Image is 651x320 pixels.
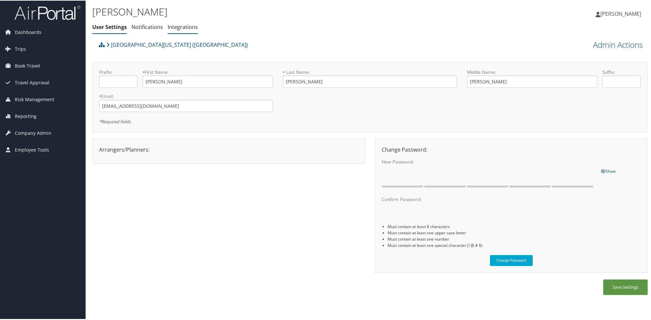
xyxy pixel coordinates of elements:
[92,23,127,30] a: User Settings
[490,254,533,265] button: Change Password
[283,68,457,75] label: Last Name:
[593,39,643,50] a: Admin Actions
[14,4,80,20] img: airportal-logo.png
[388,223,641,229] li: Must contain at least 8 characters
[388,242,641,248] li: Must contain at least one special character (! @ # $)
[382,195,596,202] label: Confirm Password:
[602,68,641,75] label: Suffix:
[15,91,54,107] span: Risk Management
[15,107,37,124] span: Reporting
[382,158,596,164] label: New Password:
[131,23,163,30] a: Notifications
[601,168,615,173] span: Show
[601,166,615,174] a: Show
[603,279,648,294] button: Save Settings
[168,23,198,30] a: Integrations
[388,229,641,235] li: Must contain at least one upper case letter
[143,68,273,75] label: First Name:
[15,40,26,57] span: Trips
[15,57,40,73] span: Book Travel
[15,74,49,90] span: Travel Approval
[15,124,51,141] span: Company Admin
[388,235,641,242] li: Must contain at least one number
[596,3,648,23] a: [PERSON_NAME]
[600,10,641,17] span: [PERSON_NAME]
[377,145,646,153] div: Change Password:
[94,145,363,153] div: Arrangers/Planners:
[99,92,273,99] label: Email:
[106,38,248,51] a: [GEOGRAPHIC_DATA][US_STATE] ([GEOGRAPHIC_DATA])
[467,68,597,75] label: Middle Name:
[15,141,49,158] span: Employee Tools
[92,4,463,18] h1: [PERSON_NAME]
[15,23,41,40] span: Dashboards
[99,68,138,75] label: Prefix:
[99,118,131,124] em: Required fields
